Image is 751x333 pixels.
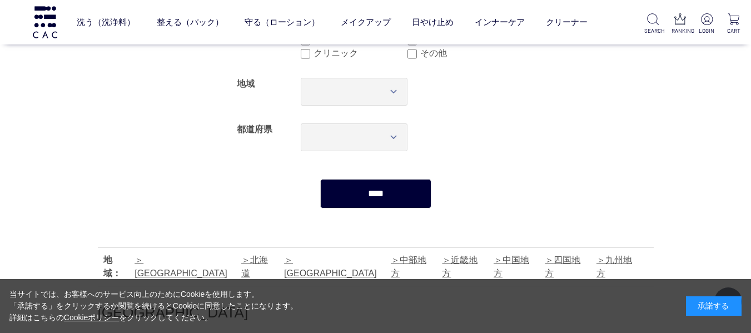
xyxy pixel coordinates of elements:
label: 地域 [237,79,255,88]
label: 都道府県 [237,125,272,134]
a: LOGIN [698,13,715,35]
a: Cookieポリシー [64,313,120,322]
a: 整える（パック） [157,7,223,37]
a: SEARCH [644,13,662,35]
a: 北海道 [241,255,268,278]
a: CART [725,13,742,35]
p: SEARCH [644,27,662,35]
a: [GEOGRAPHIC_DATA] [135,255,227,278]
div: 地域： [103,254,130,280]
div: 当サイトでは、お客様へのサービス向上のためにCookieを使用します。 「承諾する」をクリックするか閲覧を続けるとCookieに同意したことになります。 詳細はこちらの をクリックしてください。 [9,289,299,324]
a: メイクアップ [341,7,391,37]
p: LOGIN [698,27,715,35]
a: 四国地方 [545,255,580,278]
a: 中国地方 [494,255,529,278]
div: 承諾する [686,296,742,316]
a: 九州地方 [596,255,632,278]
a: RANKING [672,13,689,35]
a: 洗う（洗浄料） [77,7,135,37]
a: クリーナー [546,7,588,37]
a: インナーケア [475,7,525,37]
a: [GEOGRAPHIC_DATA] [284,255,377,278]
p: CART [725,27,742,35]
p: RANKING [672,27,689,35]
a: 近畿地方 [442,255,478,278]
a: 中部地方 [391,255,426,278]
img: logo [31,6,59,38]
a: 日やけ止め [412,7,454,37]
a: 守る（ローション） [245,7,320,37]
